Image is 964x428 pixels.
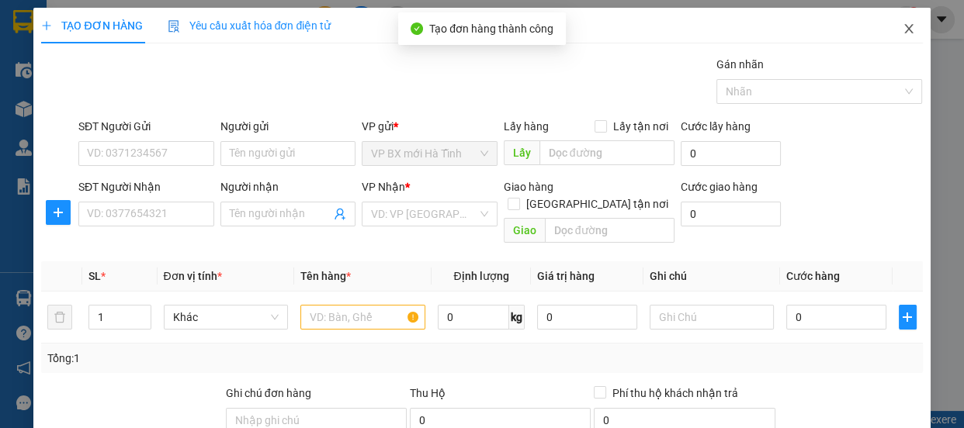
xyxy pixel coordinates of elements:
span: Tên hàng [300,270,351,282]
input: Dọc đường [539,140,674,165]
span: plus [41,20,52,31]
div: VP gửi [362,118,498,135]
span: Đơn vị tính [164,270,222,282]
span: [GEOGRAPHIC_DATA] tận nơi [520,195,674,212]
label: Ghi chú đơn hàng [226,387,311,399]
label: Gán nhãn [716,58,764,71]
span: check-circle [411,22,423,35]
div: SĐT Người Nhận [78,178,214,195]
span: Định lượng [453,270,508,282]
input: Cước lấy hàng [681,141,781,166]
span: VP Nhận [362,181,405,193]
span: Giao hàng [504,181,553,193]
span: Giá trị hàng [537,270,595,282]
button: plus [899,305,917,330]
span: SL [88,270,101,282]
span: plus [47,206,70,219]
span: Lấy [504,140,539,165]
span: close [903,22,915,35]
span: kg [509,305,525,330]
span: TẠO ĐƠN HÀNG [41,19,142,32]
span: VP BX mới Hà Tĩnh [371,142,488,165]
div: Người gửi [220,118,356,135]
input: Cước giao hàng [681,202,781,226]
span: Tạo đơn hàng thành công [429,22,553,35]
img: icon [168,20,180,33]
div: Người nhận [220,178,356,195]
label: Cước lấy hàng [681,120,751,133]
button: plus [46,200,71,225]
span: Khác [173,305,279,329]
button: delete [47,305,72,330]
input: 0 [537,305,637,330]
input: VD: Bàn, Ghế [300,305,425,330]
span: Phí thu hộ khách nhận trả [606,385,744,402]
span: Increase Value [134,305,151,317]
span: Lấy tận nơi [607,118,674,135]
input: Ghi Chú [650,305,775,330]
span: Lấy hàng [504,120,549,133]
span: Thu Hộ [410,387,446,399]
span: down [138,319,147,328]
button: Close [887,8,931,51]
span: Yêu cầu xuất hóa đơn điện tử [168,19,331,32]
span: plus [900,311,916,323]
input: Dọc đường [545,218,674,243]
span: up [138,308,147,317]
div: SĐT Người Gửi [78,118,214,135]
label: Cước giao hàng [681,181,758,193]
span: Decrease Value [134,317,151,329]
th: Ghi chú [643,261,781,292]
span: Giao [504,218,545,243]
span: Cước hàng [786,270,840,282]
div: Tổng: 1 [47,350,373,367]
span: user-add [334,208,346,220]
